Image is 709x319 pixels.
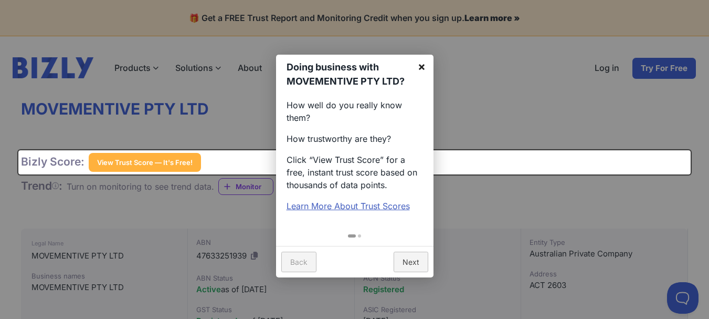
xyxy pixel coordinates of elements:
a: × [410,55,433,78]
a: Learn More About Trust Scores [287,201,410,211]
h1: Doing business with MOVEMENTIVE PTY LTD? [287,60,409,88]
p: How trustworthy are they? [287,132,423,145]
p: Click “View Trust Score” for a free, instant trust score based on thousands of data points. [287,153,423,191]
p: How well do you really know them? [287,99,423,124]
a: Back [281,252,316,272]
a: Next [394,252,428,272]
